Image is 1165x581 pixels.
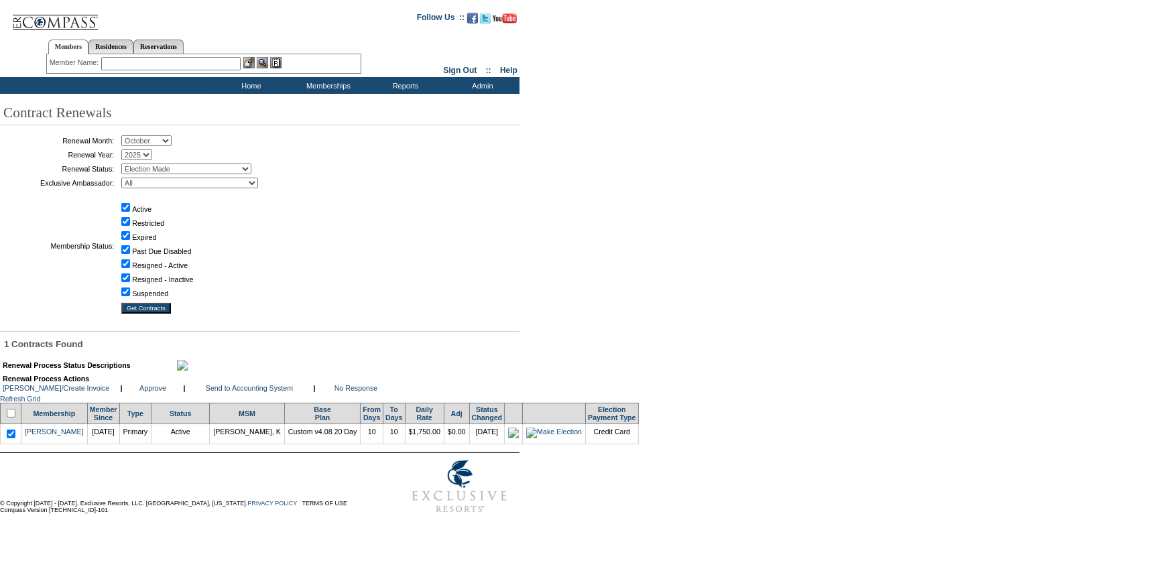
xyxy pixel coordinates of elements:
[121,303,171,314] input: Get Contracts
[210,424,285,444] td: [PERSON_NAME], K
[493,17,517,25] a: Subscribe to our YouTube Channel
[288,77,365,94] td: Memberships
[139,384,166,392] a: Approve
[302,500,348,507] a: TERMS OF USE
[88,40,133,54] a: Residences
[472,405,503,422] a: StatusChanged
[48,40,89,54] a: Members
[467,13,478,23] img: Become our fan on Facebook
[270,57,282,68] img: Reservations
[314,405,330,422] a: BasePlan
[493,13,517,23] img: Subscribe to our YouTube Channel
[385,405,402,422] a: ToDays
[50,57,101,68] div: Member Name:
[184,384,186,392] b: |
[416,405,432,422] a: DailyRate
[3,375,89,383] b: Renewal Process Actions
[400,453,519,520] img: Exclusive Resorts
[405,424,444,444] td: $1,750.00
[4,411,17,419] span: Select/Deselect All
[119,424,151,444] td: Primary
[3,135,114,146] td: Renewal Month:
[444,424,469,444] td: $0.00
[127,409,143,417] a: Type
[132,233,156,241] label: Expired
[417,11,465,27] td: Follow Us ::
[132,261,188,269] label: Resigned - Active
[11,3,99,31] img: Compass Home
[3,149,114,160] td: Renewal Year:
[133,40,184,54] a: Reservations
[132,275,193,283] label: Resigned - Inactive
[177,360,188,371] img: maximize.gif
[526,428,582,438] img: Make Election
[3,178,114,188] td: Exclusive Ambassador:
[363,405,381,422] a: FromDays
[3,192,114,300] td: Membership Status:
[480,13,491,23] img: Follow us on Twitter
[170,409,192,417] a: Status
[132,289,168,298] label: Suspended
[257,57,268,68] img: View
[334,384,378,392] a: No Response
[151,424,210,444] td: Active
[206,384,293,392] a: Send to Accounting System
[469,424,505,444] td: [DATE]
[239,409,255,417] a: MSM
[87,424,119,444] td: [DATE]
[486,66,491,75] span: ::
[121,384,123,392] b: |
[314,384,316,392] b: |
[442,77,519,94] td: Admin
[132,219,164,227] label: Restricted
[586,424,638,444] td: Credit Card
[247,500,297,507] a: PRIVACY POLICY
[284,424,360,444] td: Custom v4.08 20 Day
[3,384,109,392] a: [PERSON_NAME]/Create Invoice
[3,361,131,369] b: Renewal Process Status Descriptions
[33,409,75,417] a: Membership
[3,164,114,174] td: Renewal Status:
[508,428,519,438] img: icon_electionmade.gif
[361,424,383,444] td: 10
[451,409,463,417] a: Adj
[4,339,83,349] span: 1 Contracts Found
[243,57,255,68] img: b_edit.gif
[132,205,151,213] label: Active
[132,247,191,255] label: Past Due Disabled
[480,17,491,25] a: Follow us on Twitter
[467,17,478,25] a: Become our fan on Facebook
[211,77,288,94] td: Home
[365,77,442,94] td: Reports
[383,424,405,444] td: 10
[588,405,635,422] a: ElectionPayment Type
[443,66,477,75] a: Sign Out
[500,66,517,75] a: Help
[90,405,117,422] a: MemberSince
[25,428,84,436] a: [PERSON_NAME]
